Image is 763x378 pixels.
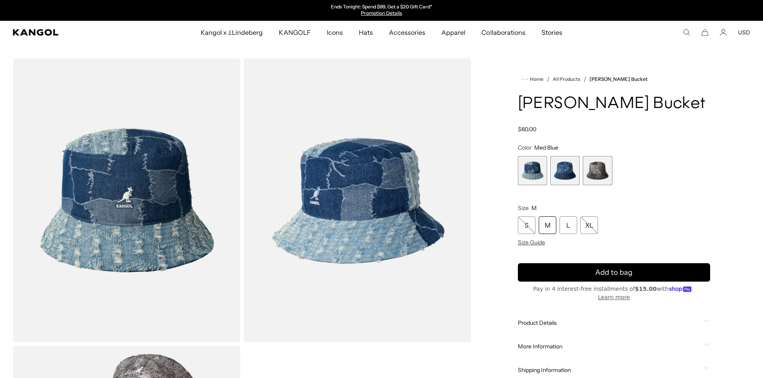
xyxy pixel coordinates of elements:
span: Icons [327,21,343,44]
button: USD [738,29,750,36]
span: Color [518,144,531,151]
h1: [PERSON_NAME] Bucket [518,95,710,113]
span: Kangol x J.Lindeberg [201,21,263,44]
span: M [531,204,537,212]
div: L [560,216,577,234]
span: $60.00 [518,126,536,133]
label: Black Trompe L'Oeil [583,156,612,185]
span: Accessories [389,21,425,44]
span: Med Blue [534,144,558,151]
span: Apparel [441,21,465,44]
div: 3 of 3 [583,156,612,185]
span: Add to bag [595,267,632,278]
div: M [539,216,556,234]
span: Size Guide [518,239,545,246]
span: Size [518,204,529,212]
a: Icons [319,21,351,44]
a: Home [521,76,544,83]
span: Hats [359,21,373,44]
slideshow-component: Announcement bar [299,4,464,17]
a: Hats [351,21,381,44]
p: Ends Tonight: Spend $99, Get a $20 Gift Card* [331,4,432,10]
span: Stories [542,21,562,44]
a: Promotion Details [361,10,402,16]
span: More Information [518,343,701,350]
div: 1 of 3 [518,156,547,185]
nav: breadcrumbs [518,74,710,84]
label: MEDIUM BLUE FLORAL [550,156,580,185]
div: XL [580,216,598,234]
a: Accessories [381,21,433,44]
a: Stories [533,21,570,44]
li: / [580,74,586,84]
a: Kangol [13,29,133,36]
button: Cart [701,29,709,36]
span: Home [528,76,544,82]
a: Collaborations [473,21,533,44]
button: Add to bag [518,263,710,282]
div: Announcement [299,4,464,17]
a: All Products [553,76,580,82]
div: S [518,216,536,234]
img: color-med-blue [244,58,471,342]
div: 1 of 2 [299,4,464,17]
a: KANGOLF [271,21,318,44]
a: Apparel [433,21,473,44]
div: 2 of 3 [550,156,580,185]
a: [PERSON_NAME] Bucket [590,76,648,82]
summary: Search here [683,29,690,36]
a: Kangol x J.Lindeberg [193,21,271,44]
span: Collaborations [481,21,525,44]
img: color-med-blue [13,58,240,342]
span: KANGOLF [279,21,310,44]
li: / [544,74,550,84]
a: Account [720,29,727,36]
span: Product Details [518,319,701,326]
label: Med Blue [518,156,547,185]
span: Shipping Information [518,366,701,374]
